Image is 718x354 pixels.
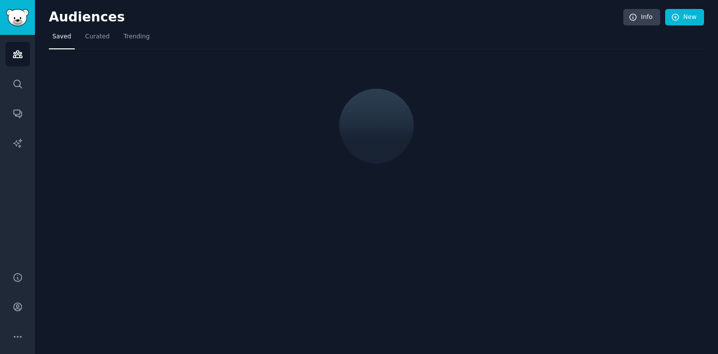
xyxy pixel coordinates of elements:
[6,9,29,26] img: GummySearch logo
[120,29,153,49] a: Trending
[623,9,660,26] a: Info
[49,29,75,49] a: Saved
[124,32,150,41] span: Trending
[82,29,113,49] a: Curated
[49,9,623,25] h2: Audiences
[52,32,71,41] span: Saved
[85,32,110,41] span: Curated
[665,9,704,26] a: New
